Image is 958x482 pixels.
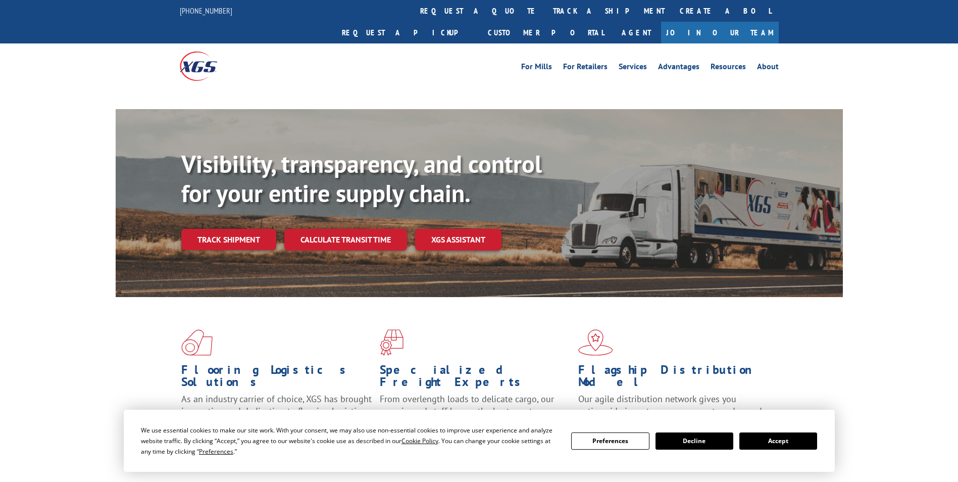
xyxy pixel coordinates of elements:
img: xgs-icon-flagship-distribution-model-red [578,329,613,356]
img: xgs-icon-total-supply-chain-intelligence-red [181,329,213,356]
button: Decline [656,432,733,450]
div: We use essential cookies to make our site work. With your consent, we may also use non-essential ... [141,425,559,457]
a: Track shipment [181,229,276,250]
a: Customer Portal [480,22,612,43]
button: Preferences [571,432,649,450]
a: Calculate transit time [284,229,407,251]
span: As an industry carrier of choice, XGS has brought innovation and dedication to flooring logistics... [181,393,372,429]
a: Resources [711,63,746,74]
span: Our agile distribution network gives you nationwide inventory management on demand. [578,393,764,417]
a: For Retailers [563,63,608,74]
span: Cookie Policy [401,437,438,445]
button: Accept [739,432,817,450]
p: From overlength loads to delicate cargo, our experienced staff knows the best way to move your fr... [380,393,571,438]
a: XGS ASSISTANT [415,229,501,251]
h1: Specialized Freight Experts [380,364,571,393]
h1: Flagship Distribution Model [578,364,769,393]
b: Visibility, transparency, and control for your entire supply chain. [181,148,542,209]
a: Join Our Team [661,22,779,43]
a: Agent [612,22,661,43]
h1: Flooring Logistics Solutions [181,364,372,393]
a: [PHONE_NUMBER] [180,6,232,16]
a: Services [619,63,647,74]
a: For Mills [521,63,552,74]
a: Advantages [658,63,699,74]
a: Request a pickup [334,22,480,43]
a: About [757,63,779,74]
span: Preferences [199,447,233,456]
div: Cookie Consent Prompt [124,410,835,472]
img: xgs-icon-focused-on-flooring-red [380,329,404,356]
